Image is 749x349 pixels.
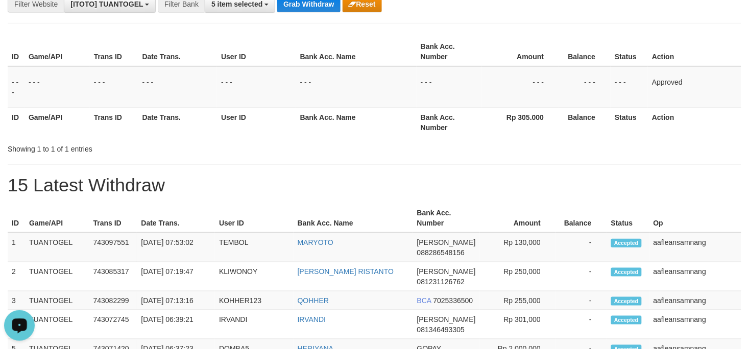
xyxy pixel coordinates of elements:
[417,108,482,137] th: Bank Acc. Number
[4,4,35,35] button: Open LiveChat chat widget
[648,66,741,108] td: Approved
[417,37,482,66] th: Bank Acc. Number
[482,66,560,108] td: - - -
[138,108,218,137] th: Date Trans.
[417,278,465,286] span: Copy 081231126762 to clipboard
[137,204,215,233] th: Date Trans.
[137,262,215,291] td: [DATE] 07:19:47
[138,37,218,66] th: Date Trans.
[298,267,394,276] a: [PERSON_NAME] RISTANTO
[611,108,648,137] th: Status
[480,291,556,310] td: Rp 255,000
[433,296,473,305] span: Copy 7025336500 to clipboard
[611,239,642,247] span: Accepted
[215,262,294,291] td: KLIWONOY
[649,204,741,233] th: Op
[8,233,25,262] td: 1
[559,37,611,66] th: Balance
[480,233,556,262] td: Rp 130,000
[649,291,741,310] td: aafleansamnang
[611,268,642,277] span: Accepted
[417,248,465,257] span: Copy 088286548156 to clipboard
[417,315,476,323] span: [PERSON_NAME]
[215,204,294,233] th: User ID
[649,233,741,262] td: aafleansamnang
[8,262,25,291] td: 2
[89,262,137,291] td: 743085317
[611,297,642,306] span: Accepted
[298,315,326,323] a: IRVANDI
[482,108,560,137] th: Rp 305.000
[556,262,607,291] td: -
[417,238,476,246] span: [PERSON_NAME]
[215,233,294,262] td: TEMBOL
[298,238,333,246] a: MARYOTO
[8,291,25,310] td: 3
[25,66,90,108] td: - - -
[298,296,329,305] a: QOHHER
[8,37,25,66] th: ID
[217,37,296,66] th: User ID
[482,37,560,66] th: Amount
[294,204,413,233] th: Bank Acc. Name
[296,108,417,137] th: Bank Acc. Name
[649,262,741,291] td: aafleansamnang
[90,66,138,108] td: - - -
[25,204,89,233] th: Game/API
[89,233,137,262] td: 743097551
[8,108,25,137] th: ID
[25,310,89,339] td: TUANTOGEL
[8,204,25,233] th: ID
[89,291,137,310] td: 743082299
[417,296,431,305] span: BCA
[138,66,218,108] td: - - -
[137,310,215,339] td: [DATE] 06:39:21
[556,291,607,310] td: -
[480,310,556,339] td: Rp 301,000
[611,66,648,108] td: - - -
[8,140,304,154] div: Showing 1 to 1 of 1 entries
[8,175,741,195] h1: 15 Latest Withdraw
[296,66,417,108] td: - - -
[559,108,611,137] th: Balance
[417,66,482,108] td: - - -
[649,310,741,339] td: aafleansamnang
[25,233,89,262] td: TUANTOGEL
[217,108,296,137] th: User ID
[137,233,215,262] td: [DATE] 07:53:02
[217,66,296,108] td: - - -
[90,108,138,137] th: Trans ID
[89,310,137,339] td: 743072745
[480,204,556,233] th: Amount
[25,262,89,291] td: TUANTOGEL
[611,37,648,66] th: Status
[137,291,215,310] td: [DATE] 07:13:16
[89,204,137,233] th: Trans ID
[8,66,25,108] td: - - -
[25,108,90,137] th: Game/API
[90,37,138,66] th: Trans ID
[648,37,741,66] th: Action
[480,262,556,291] td: Rp 250,000
[417,326,465,334] span: Copy 081346493305 to clipboard
[607,204,649,233] th: Status
[215,291,294,310] td: KOHHER123
[417,267,476,276] span: [PERSON_NAME]
[25,37,90,66] th: Game/API
[556,204,607,233] th: Balance
[296,37,417,66] th: Bank Acc. Name
[556,233,607,262] td: -
[648,108,741,137] th: Action
[25,291,89,310] td: TUANTOGEL
[559,66,611,108] td: - - -
[611,316,642,325] span: Accepted
[556,310,607,339] td: -
[413,204,480,233] th: Bank Acc. Number
[215,310,294,339] td: IRVANDI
